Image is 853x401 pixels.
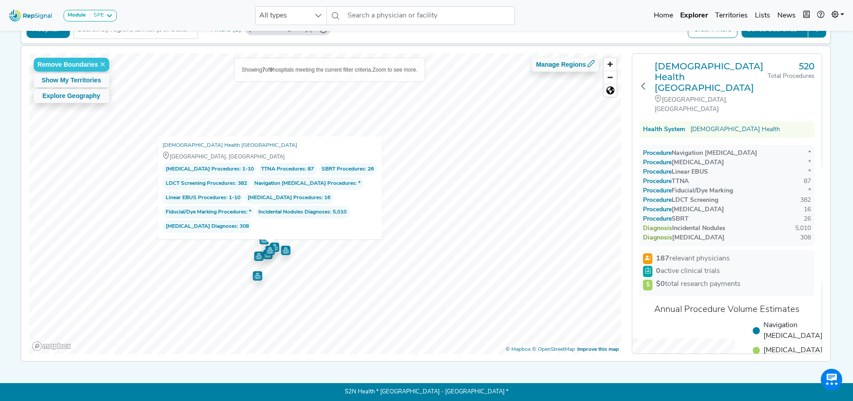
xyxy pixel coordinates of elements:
div: 87 [804,177,811,186]
div: 5,010 [795,224,811,233]
span: Procedure [652,206,672,213]
span: [MEDICAL_DATA] Procedures [248,193,321,202]
button: ModuleSPE [64,10,117,21]
b: 7 [262,67,266,73]
div: 308 [800,233,811,243]
a: Mapbox [506,347,531,352]
div: Total Procedures [767,72,814,81]
span: total research payments [656,281,741,288]
span: Fiducial/Dye Marking Procedures [165,208,246,217]
div: SBRT [643,214,689,224]
span: relevant physicians [656,253,730,264]
span: : 308 [163,220,252,233]
span: Showing of hospitals meeting the current filter criteria. [242,67,373,73]
span: : 87 [258,163,317,175]
a: Map feedback [577,347,619,352]
span: Procedure [652,159,672,166]
span: Procedure [652,197,672,204]
button: Zoom in [604,58,617,71]
span: Incidental Nodules Diagnoses [258,208,330,217]
div: Map marker [265,245,275,255]
div: [MEDICAL_DATA] [643,233,724,243]
span: : 5,010 [255,206,349,218]
span: active clinical trials [656,266,720,277]
div: Linear EBUS [643,167,708,177]
div: TTNA [643,177,689,186]
span: All types [256,7,309,25]
a: [DEMOGRAPHIC_DATA] Health [GEOGRAPHIC_DATA] [163,141,297,150]
div: Map marker [254,252,263,261]
span: Diagnosis [652,225,672,232]
input: Search a physician or facility [344,6,515,25]
span: Reset zoom [604,84,617,97]
div: [GEOGRAPHIC_DATA], [GEOGRAPHIC_DATA] [163,152,377,161]
a: Lists [751,7,774,25]
li: Navigation [MEDICAL_DATA] [753,320,823,341]
div: 26 [804,214,811,224]
div: Incidental Nodules [643,224,725,233]
span: Procedure [652,188,672,194]
span: SBRT Procedures [321,165,365,174]
button: Reset bearing to north [604,84,617,97]
span: Navigation [MEDICAL_DATA] Procedures [254,179,356,188]
div: [GEOGRAPHIC_DATA], [GEOGRAPHIC_DATA] [655,95,767,114]
a: Home [650,7,677,25]
span: Procedure [652,178,672,185]
a: OpenStreetMap [532,347,575,352]
span: : 16 [244,192,333,204]
h3: 520 [767,61,814,72]
strong: 0 [656,268,660,275]
strong: $0 [656,281,665,288]
div: Fiducial/Dye Marking [643,186,733,196]
a: Territories [712,7,751,25]
div: Health System [643,125,685,134]
span: Linear EBUS Procedures [165,193,226,202]
a: News [774,7,799,25]
span: TTNA Procedures [261,165,305,174]
span: Procedure [652,169,672,175]
button: Explore Geography [34,89,109,103]
strong: 187 [656,255,669,262]
a: [DEMOGRAPHIC_DATA] Health [GEOGRAPHIC_DATA] [655,61,767,93]
div: [MEDICAL_DATA] [643,205,724,214]
div: Map marker [270,242,279,252]
span: LDCT Screening Procedures [165,179,235,188]
span: Zoom to see more. [373,67,418,73]
b: 9 [270,67,273,73]
canvas: Map [29,53,626,359]
span: : 26 [318,163,377,175]
div: Map marker [259,235,269,244]
button: Manage Regions [532,58,599,72]
span: : 1-10 [163,192,243,204]
span: Diagnosis [652,235,672,241]
p: S2N Health * [GEOGRAPHIC_DATA] - [GEOGRAPHIC_DATA] * [137,383,717,401]
div: LDCT Screening [643,196,718,205]
div: 16 [804,205,811,214]
span: Procedure [652,150,672,157]
div: Annual Procedure Volume Estimates [639,303,814,316]
button: Zoom out [604,71,617,84]
button: Intel Book [799,7,814,25]
span: Procedure [652,216,672,222]
div: Map marker [263,250,272,259]
div: Map marker [253,271,262,281]
div: Navigation [MEDICAL_DATA] [643,149,757,158]
span: [MEDICAL_DATA] Diagnoses [165,222,236,231]
span: : 1-10 [163,163,257,175]
button: Remove Boundaries [34,58,109,72]
div: [MEDICAL_DATA] [643,158,724,167]
a: Mapbox logo [32,341,71,351]
div: 382 [800,196,811,205]
div: Map marker [281,245,291,255]
li: [MEDICAL_DATA] [753,345,823,356]
span: [MEDICAL_DATA] Procedures [165,165,239,174]
strong: Module [68,13,86,18]
a: Explorer [677,7,712,25]
div: SPE [90,12,104,19]
button: Show My Territories [34,73,109,87]
span: : 382 [163,177,250,190]
a: [DEMOGRAPHIC_DATA] Health [690,125,780,134]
